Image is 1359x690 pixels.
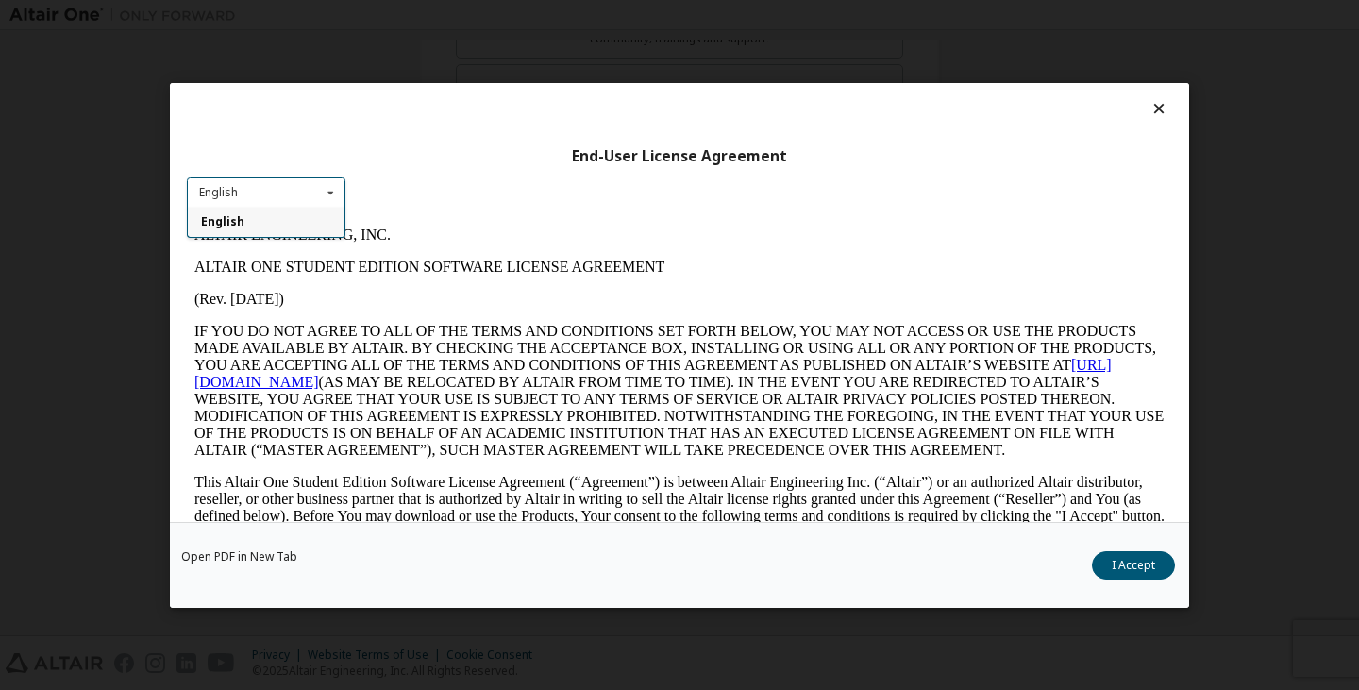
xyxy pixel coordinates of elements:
[199,187,238,198] div: English
[8,138,925,171] a: [URL][DOMAIN_NAME]
[201,213,244,229] span: English
[8,255,978,323] p: This Altair One Student Edition Software License Agreement (“Agreement”) is between Altair Engine...
[1092,550,1175,579] button: I Accept
[8,40,978,57] p: ALTAIR ONE STUDENT EDITION SOFTWARE LICENSE AGREEMENT
[8,72,978,89] p: (Rev. [DATE])
[8,8,978,25] p: ALTAIR ENGINEERING, INC.
[8,104,978,240] p: IF YOU DO NOT AGREE TO ALL OF THE TERMS AND CONDITIONS SET FORTH BELOW, YOU MAY NOT ACCESS OR USE...
[187,146,1172,165] div: End-User License Agreement
[181,550,297,562] a: Open PDF in New Tab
